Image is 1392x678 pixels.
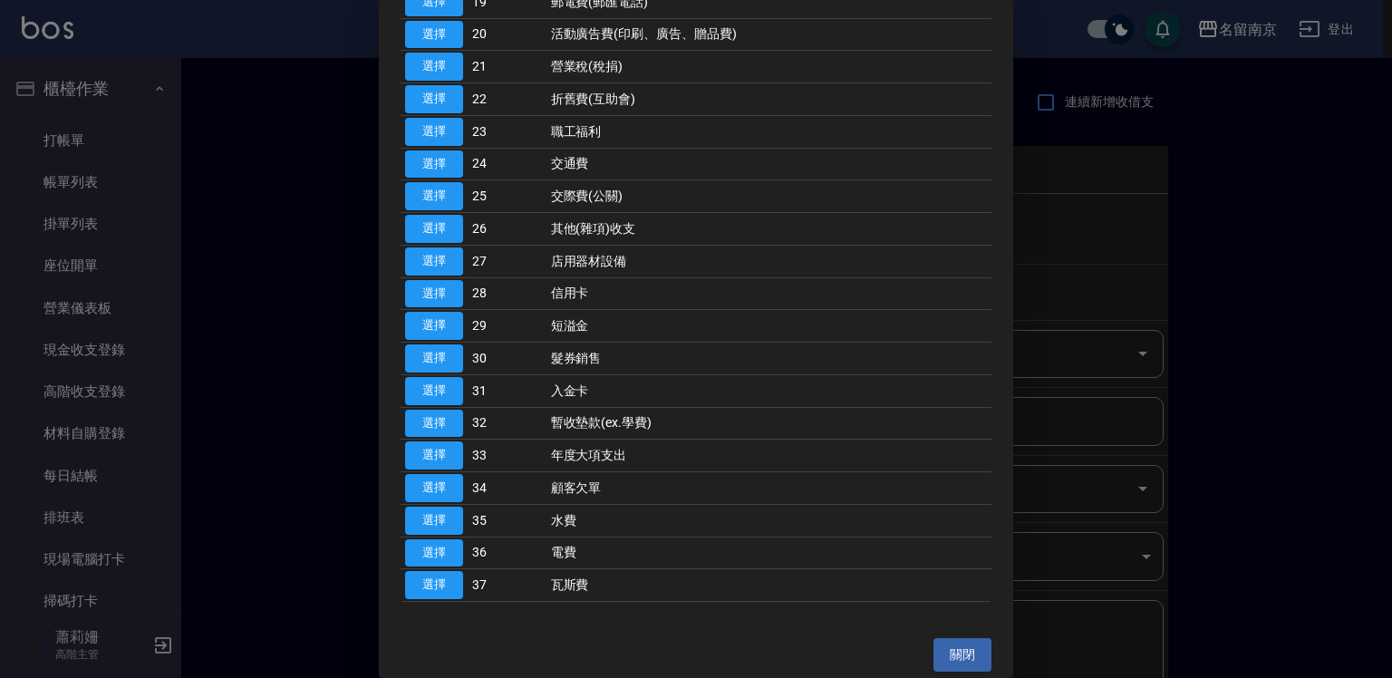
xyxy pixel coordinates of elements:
td: 其他(雜項)收支 [546,213,991,246]
td: 26 [468,213,546,246]
td: 34 [468,472,546,505]
td: 27 [468,245,546,277]
td: 水費 [546,504,991,537]
td: 折舊費(互助會) [546,83,991,116]
td: 28 [468,277,546,310]
button: 選擇 [405,53,463,81]
button: 選擇 [405,150,463,179]
button: 選擇 [405,441,463,470]
td: 33 [468,440,546,472]
button: 選擇 [405,280,463,308]
td: 年度大項支出 [546,440,991,472]
button: 關閉 [933,638,991,672]
td: 職工福利 [546,115,991,148]
td: 活動廣告費(印刷、廣告、贈品費) [546,18,991,51]
button: 選擇 [405,377,463,405]
td: 營業稅(稅捐) [546,51,991,83]
button: 選擇 [405,118,463,146]
button: 選擇 [405,21,463,49]
td: 25 [468,180,546,213]
td: 23 [468,115,546,148]
td: 37 [468,569,546,602]
button: 選擇 [405,539,463,567]
td: 信用卡 [546,277,991,310]
td: 暫收墊款(ex.學費) [546,407,991,440]
td: 30 [468,343,546,375]
td: 20 [468,18,546,51]
button: 選擇 [405,215,463,243]
button: 選擇 [405,247,463,276]
td: 22 [468,83,546,116]
td: 29 [468,310,546,343]
button: 選擇 [405,474,463,502]
button: 選擇 [405,571,463,599]
td: 36 [468,537,546,569]
td: 電費 [546,537,991,569]
td: 交際費(公關) [546,180,991,213]
td: 21 [468,51,546,83]
button: 選擇 [405,182,463,210]
td: 入金卡 [546,374,991,407]
button: 選擇 [405,507,463,535]
button: 選擇 [405,344,463,373]
td: 24 [468,148,546,180]
td: 髮券銷售 [546,343,991,375]
td: 短溢金 [546,310,991,343]
td: 顧客欠單 [546,472,991,505]
button: 選擇 [405,410,463,438]
td: 店用器材設備 [546,245,991,277]
td: 32 [468,407,546,440]
td: 瓦斯費 [546,569,991,602]
button: 選擇 [405,85,463,113]
td: 31 [468,374,546,407]
button: 選擇 [405,312,463,340]
td: 交通費 [546,148,991,180]
td: 35 [468,504,546,537]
